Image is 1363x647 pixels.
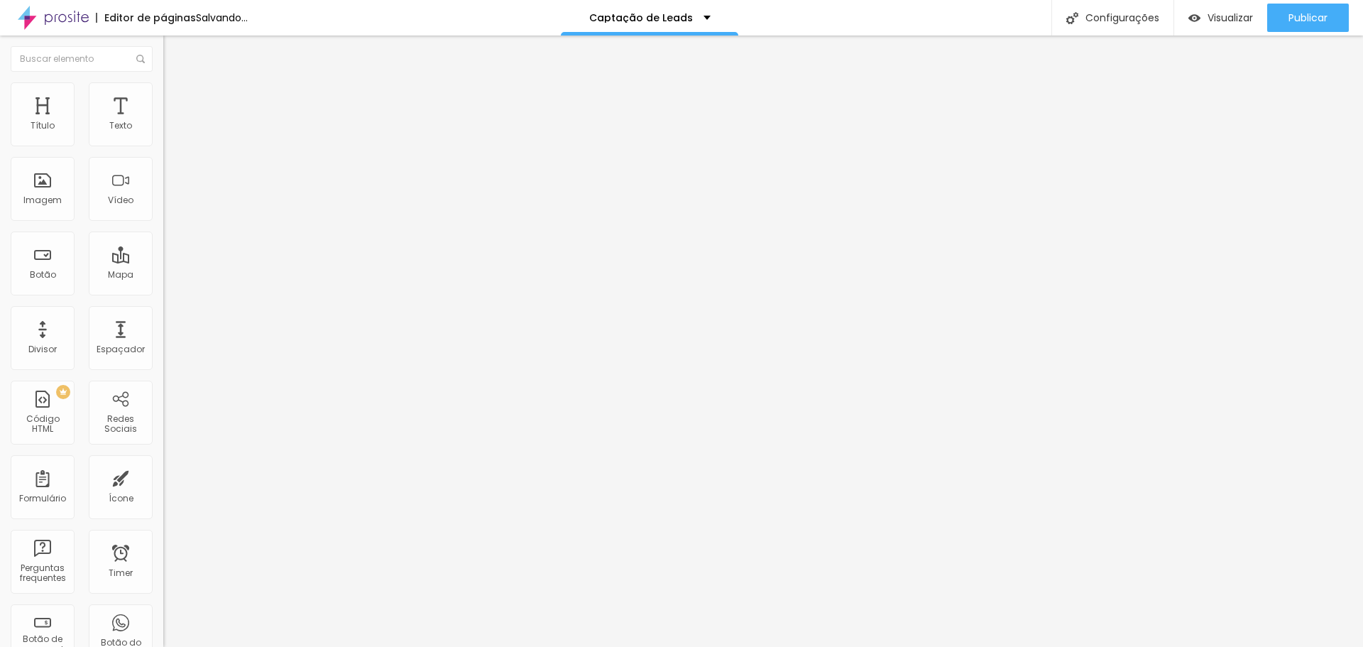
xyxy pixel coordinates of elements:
[196,13,248,23] div: Salvando...
[96,13,196,23] div: Editor de páginas
[1208,12,1253,23] span: Visualizar
[31,121,55,131] div: Título
[14,414,70,435] div: Código HTML
[109,121,132,131] div: Texto
[136,55,145,63] img: Icone
[30,270,56,280] div: Botão
[589,13,693,23] p: Captação de Leads
[97,344,145,354] div: Espaçador
[92,414,148,435] div: Redes Sociais
[108,270,133,280] div: Mapa
[163,36,1363,647] iframe: Editor
[109,494,133,504] div: Ícone
[1174,4,1267,32] button: Visualizar
[1188,12,1200,24] img: view-1.svg
[28,344,57,354] div: Divisor
[109,568,133,578] div: Timer
[108,195,133,205] div: Vídeo
[19,494,66,504] div: Formulário
[1066,12,1078,24] img: Icone
[23,195,62,205] div: Imagem
[1288,12,1328,23] span: Publicar
[11,46,153,72] input: Buscar elemento
[1267,4,1349,32] button: Publicar
[14,563,70,584] div: Perguntas frequentes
